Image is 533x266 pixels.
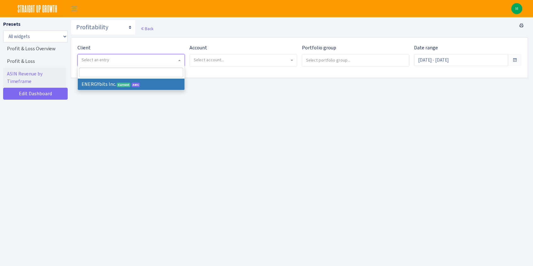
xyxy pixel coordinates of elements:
a: Profit & Loss Overview [3,42,66,55]
button: Toggle navigation [66,3,82,14]
a: Back [140,26,153,31]
li: ENERGYbits Inc. [78,79,184,90]
label: Date range [414,44,438,52]
input: Select portfolio group... [302,54,409,66]
span: Select an entry [82,57,109,63]
span: AMC [132,83,140,87]
a: Profit & Loss [3,55,66,68]
label: Client [77,44,91,52]
label: Account [190,44,207,52]
a: M [511,3,522,14]
img: Michael Sette [511,3,522,14]
label: Presets [3,20,20,28]
a: ASIN Revenue by Timeframe [3,68,66,88]
span: Current [117,83,130,87]
a: Edit Dashboard [3,88,68,100]
span: Select account... [194,57,224,63]
label: Portfolio group [302,44,336,52]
